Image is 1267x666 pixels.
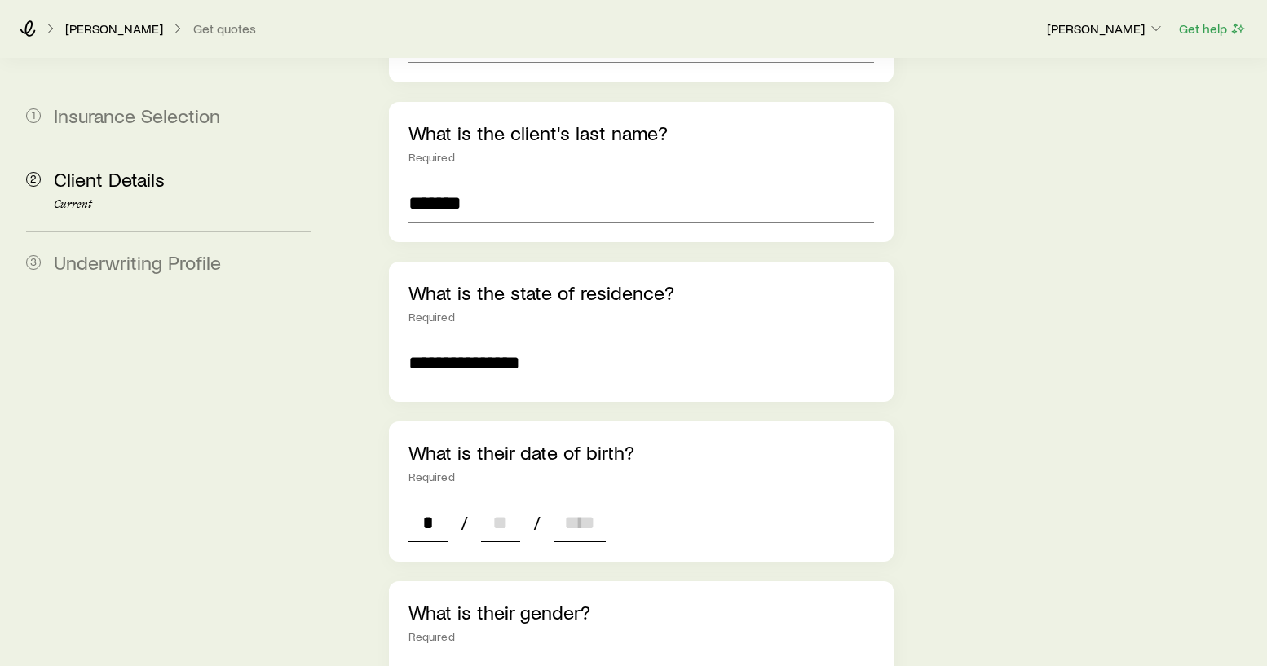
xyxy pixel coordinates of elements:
span: 1 [26,108,41,123]
p: What is the client's last name? [408,121,875,144]
span: / [527,511,547,534]
p: What is the state of residence? [408,281,875,304]
div: Required [408,630,875,643]
span: Insurance Selection [54,104,220,127]
span: Underwriting Profile [54,250,221,274]
div: Required [408,470,875,483]
p: Current [54,198,311,211]
div: Required [408,151,875,164]
span: 2 [26,172,41,187]
p: What is their gender? [408,601,875,624]
p: What is their date of birth? [408,441,875,464]
p: [PERSON_NAME] [1047,20,1164,37]
button: Get quotes [192,21,257,37]
span: Client Details [54,167,165,191]
button: [PERSON_NAME] [1046,20,1165,39]
span: 3 [26,255,41,270]
span: / [454,511,475,534]
button: Get help [1178,20,1247,38]
div: Required [408,311,875,324]
p: [PERSON_NAME] [65,20,163,37]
